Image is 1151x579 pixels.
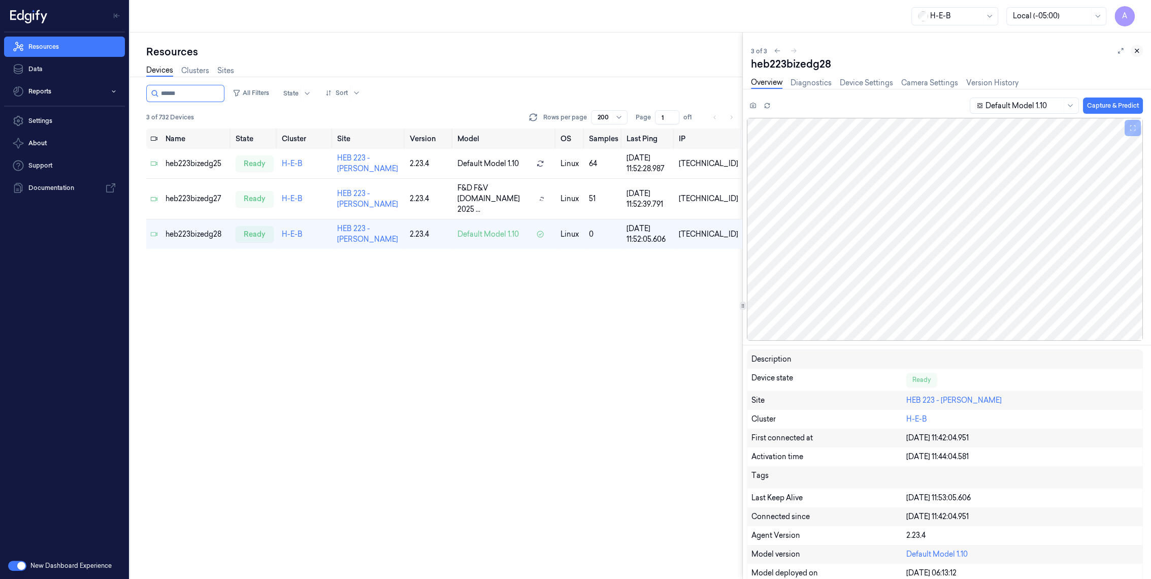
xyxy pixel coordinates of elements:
[906,433,1138,443] div: [DATE] 11:42:04.951
[751,549,906,560] div: Model version
[751,47,767,55] span: 3 of 3
[627,153,671,174] div: [DATE] 11:52:28.987
[457,158,519,169] span: Default Model 1.10
[751,57,1143,71] div: heb223bizedg28
[751,493,906,503] div: Last Keep Alive
[146,113,194,122] span: 3 of 732 Devices
[751,395,906,406] div: Site
[751,568,906,578] div: Model deployed on
[4,81,125,102] button: Reports
[751,373,906,387] div: Device state
[1114,6,1135,26] button: A
[166,229,227,240] div: heb223bizedg28
[181,66,209,76] a: Clusters
[906,530,1138,541] div: 2.23.4
[906,549,1138,560] div: Default Model 1.10
[791,78,832,88] a: Diagnostics
[622,128,675,149] th: Last Ping
[679,229,738,240] div: [TECHNICAL_ID]
[146,45,742,59] div: Resources
[333,128,406,149] th: Site
[906,511,1138,522] div: [DATE] 11:42:04.951
[679,158,738,169] div: [TECHNICAL_ID]
[751,354,906,365] div: Description
[751,414,906,425] div: Cluster
[906,493,1138,503] div: [DATE] 11:53:05.606
[410,194,449,204] div: 2.23.4
[561,194,581,204] p: linux
[589,158,618,169] div: 64
[236,226,274,242] div: ready
[589,194,618,204] div: 51
[708,110,738,124] nav: pagination
[906,414,927,424] a: H-E-B
[166,194,227,204] div: heb223bizedg27
[109,8,125,24] button: Toggle Navigation
[337,189,398,209] a: HEB 223 - [PERSON_NAME]
[453,128,556,149] th: Model
[906,373,937,387] div: Ready
[543,113,587,122] p: Rows per page
[561,229,581,240] p: linux
[4,59,125,79] a: Data
[840,78,893,88] a: Device Settings
[966,78,1018,88] a: Version History
[410,158,449,169] div: 2.23.4
[627,188,671,210] div: [DATE] 11:52:39.791
[278,128,333,149] th: Cluster
[282,230,303,239] a: H-E-B
[585,128,622,149] th: Samples
[406,128,453,149] th: Version
[146,65,173,77] a: Devices
[161,128,232,149] th: Name
[906,568,1138,578] div: [DATE] 06:13:12
[457,229,519,240] span: Default Model 1.10
[683,113,700,122] span: of 1
[4,111,125,131] a: Settings
[4,133,125,153] button: About
[282,159,303,168] a: H-E-B
[337,153,398,173] a: HEB 223 - [PERSON_NAME]
[232,128,278,149] th: State
[4,155,125,176] a: Support
[906,452,969,461] span: [DATE] 11:44:04.581
[589,229,618,240] div: 0
[751,452,906,462] div: Activation time
[4,37,125,57] a: Resources
[410,229,449,240] div: 2.23.4
[751,77,782,89] a: Overview
[282,194,303,203] a: H-E-B
[679,194,738,204] div: [TECHNICAL_ID]
[561,158,581,169] p: linux
[166,158,227,169] div: heb223bizedg25
[675,128,742,149] th: IP
[228,85,273,101] button: All Filters
[556,128,585,149] th: OS
[751,470,906,485] div: Tags
[337,224,398,244] a: HEB 223 - [PERSON_NAME]
[901,78,958,88] a: Camera Settings
[217,66,234,76] a: Sites
[751,511,906,522] div: Connected since
[1083,98,1143,114] button: Capture & Predict
[4,178,125,198] a: Documentation
[236,191,274,207] div: ready
[751,433,906,443] div: First connected at
[906,396,1002,405] a: HEB 223 - [PERSON_NAME]
[236,155,274,172] div: ready
[751,530,906,541] div: Agent Version
[636,113,651,122] span: Page
[627,223,671,245] div: [DATE] 11:52:05.606
[457,183,535,215] span: F&D F&V [DOMAIN_NAME] 2025 ...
